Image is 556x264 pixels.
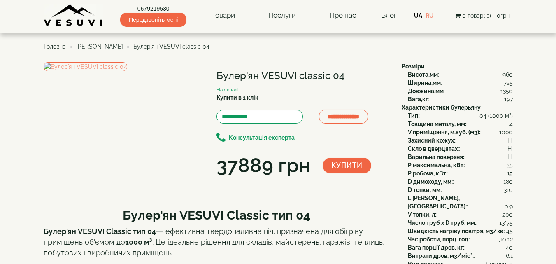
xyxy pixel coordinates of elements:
[44,227,156,236] strong: Булер'ян VESUVI Classic тип 04
[323,158,371,173] button: Купити
[408,88,444,94] b: Довжина,мм
[120,13,186,27] span: Передзвоніть мені
[408,112,513,120] div: :
[408,154,464,160] b: Варильна поверхня:
[44,4,103,27] img: content
[408,210,513,219] div: :
[216,87,239,93] small: На складі
[479,112,513,120] span: 04 (1000 м³)
[499,235,513,243] span: до 12
[426,12,434,19] a: RU
[120,5,186,13] a: 0679219530
[402,104,481,111] b: Характеристики булерьяну
[414,12,422,19] a: UA
[408,95,513,103] div: :
[408,243,513,252] div: :
[408,128,513,136] div: :
[408,252,513,260] div: :
[500,87,513,95] span: 1350
[499,128,513,136] span: 1000
[507,169,513,178] span: 15
[408,145,513,153] div: :
[504,95,513,103] span: 197
[408,187,442,193] b: D топки, мм:
[509,120,513,128] span: 4
[453,11,512,20] button: 0 товар(ів) - 0грн
[408,195,467,210] b: L [PERSON_NAME], [GEOGRAPHIC_DATA]:
[408,178,453,185] b: D димоходу, мм:
[502,210,513,219] span: 200
[408,169,513,178] div: :
[408,220,476,226] b: Число труб x D труб, мм:
[503,178,513,186] span: 180
[216,93,258,102] label: Купити в 1 клік
[408,186,513,194] div: :
[44,62,127,71] img: Булер'ян VESUVI classic 04
[506,243,513,252] span: 40
[408,244,464,251] b: Вага порції дров, кг:
[44,226,389,258] p: — ефективна твердопаливна піч, призначена для обігріву приміщень об'ємом до . Це ідеальне рішення...
[408,227,513,235] div: :
[504,186,513,194] span: 310
[507,153,513,161] span: Ні
[408,79,441,86] b: Ширина,мм
[408,136,513,145] div: :
[44,43,66,50] a: Головна
[381,11,397,19] a: Блог
[506,227,513,235] span: 45
[499,219,513,227] span: 13*75
[408,162,465,168] b: P максимальна, кВт:
[408,211,436,218] b: V топки, л:
[216,70,389,81] h1: Булер'ян VESUVI classic 04
[408,252,474,259] b: Витрати дров, м3/міс*:
[408,79,513,87] div: :
[229,134,295,141] b: Консультація експерта
[507,145,513,153] span: Ні
[321,6,364,25] a: Про нас
[408,70,513,79] div: :
[408,170,447,177] b: P робоча, кВт:
[408,236,470,243] b: Час роботи, порц. год:
[402,63,425,70] b: Розміри
[408,194,513,210] div: :
[505,202,513,210] span: 0.9
[133,43,209,50] span: Булер'ян VESUVI classic 04
[408,228,505,234] b: Швидкість нагріву повітря, м3/хв:
[506,252,513,260] span: 6.1
[260,6,304,25] a: Послуги
[408,71,438,78] b: Висота,мм
[408,153,513,161] div: :
[408,145,459,152] b: Скло в дверцятах:
[408,137,455,144] b: Захисний кожух:
[507,136,513,145] span: Ні
[502,70,513,79] span: 960
[408,129,480,136] b: V приміщення, м.куб. (м3):
[123,208,310,222] b: Булер'ян VESUVI Classic тип 04
[204,6,243,25] a: Товари
[408,161,513,169] div: :
[504,79,513,87] span: 725
[408,235,513,243] div: :
[216,152,310,180] div: 37889 грн
[125,238,152,246] strong: 1000 м³
[408,120,513,128] div: :
[408,112,419,119] b: Тип:
[408,178,513,186] div: :
[462,12,510,19] span: 0 товар(ів) - 0грн
[408,87,513,95] div: :
[507,161,513,169] span: 35
[76,43,123,50] a: [PERSON_NAME]
[408,121,466,127] b: Товщина металу, мм:
[408,96,428,103] b: Вага,кг
[408,219,513,227] div: :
